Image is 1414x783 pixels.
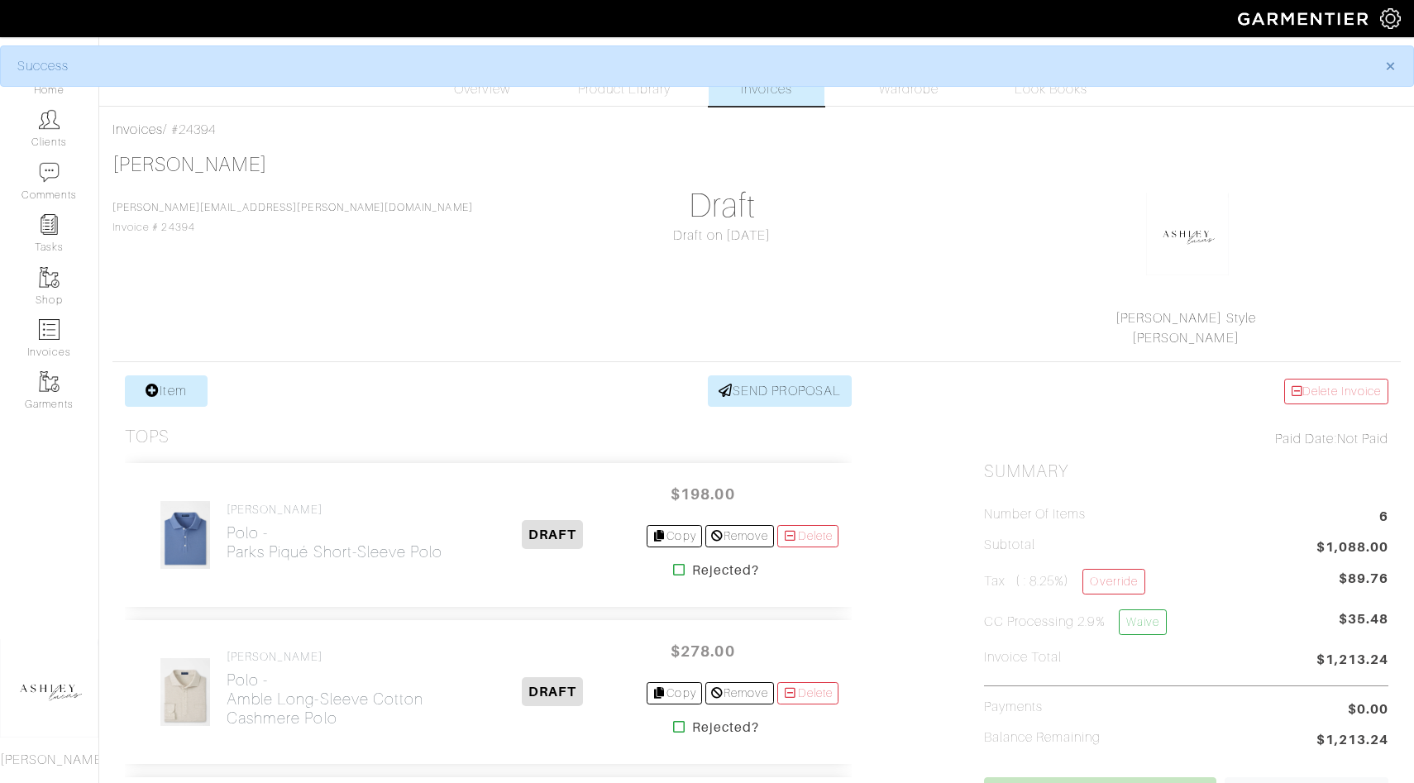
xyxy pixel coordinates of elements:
[17,56,1360,76] div: Success
[1380,8,1401,29] img: gear-icon-white-bd11855cb880d31180b6d7d6211b90ccbf57a29d726f0c71d8c61bd08dd39cc2.png
[1316,730,1388,752] span: $1,213.24
[1339,569,1388,589] span: $89.76
[39,162,60,183] img: comment-icon-a0a6a9ef722e966f86d9cbdc48e553b5cf19dbc54f86b18d962a5391bc8f6eb6.png
[984,569,1145,594] h5: Tax ( : 8.25%)
[1132,331,1240,346] a: [PERSON_NAME]
[125,375,208,407] a: Item
[227,503,442,561] a: [PERSON_NAME] Polo -Parks Piqué Short-Sleeve Polo
[777,682,838,704] a: Delete
[984,507,1087,523] h5: Number of Items
[647,682,702,704] a: Copy
[879,79,939,99] span: Wardrobe
[984,537,1035,553] h5: Subtotal
[1275,432,1337,446] span: Paid Date:
[112,202,473,233] span: Invoice # 24394
[692,561,759,580] strong: Rejected?
[39,214,60,235] img: reminder-icon-8004d30b9f0a5d33ae49ab947aed9ed385cf756f9e5892f1edd6e32f2345188e.png
[984,609,1167,635] h5: CC Processing 2.9%
[112,202,473,213] a: [PERSON_NAME][EMAIL_ADDRESS][PERSON_NAME][DOMAIN_NAME]
[653,476,752,512] span: $198.00
[160,657,211,727] img: Kduu5T8oCcLydzkzpBpGFLHh
[1230,4,1380,33] img: garmentier-logo-header-white-b43fb05a5012e4ada735d5af1a66efaba907eab6374d6393d1fbf88cb4ef424d.png
[39,109,60,130] img: clients-icon-6bae9207a08558b7cb47a8932f037763ab4055f8c8b6bfacd5dc20c3e0201464.png
[520,186,924,226] h1: Draft
[709,45,824,106] a: Invoices
[39,267,60,288] img: garments-icon-b7da505a4dc4fd61783c78ac3ca0ef83fa9d6f193b1c9dc38574b1d14d53ca28.png
[1316,537,1388,560] span: $1,088.00
[39,371,60,392] img: garments-icon-b7da505a4dc4fd61783c78ac3ca0ef83fa9d6f193b1c9dc38574b1d14d53ca28.png
[1115,311,1256,326] a: [PERSON_NAME] Style
[705,525,774,547] a: Remove
[1119,609,1167,635] a: Waive
[741,79,791,99] span: Invoices
[692,718,759,738] strong: Rejected?
[227,503,442,517] h4: [PERSON_NAME]
[578,79,671,99] span: Product Library
[1146,193,1229,275] img: okhkJxsQsug8ErY7G9ypRsDh.png
[1284,379,1388,404] a: Delete Invoice
[160,500,211,570] img: 4vD5qaSaaKMQmhhyB4n1Qor6
[112,154,267,175] a: [PERSON_NAME]
[112,122,163,137] a: Invoices
[227,650,459,728] a: [PERSON_NAME] Polo -Amble Long-Sleeve Cotton Cashmere Polo
[1339,609,1388,642] span: $35.48
[984,699,1043,715] h5: Payments
[1379,507,1388,529] span: 6
[708,375,852,407] a: SEND PROPOSAL
[1348,699,1388,719] span: $0.00
[984,429,1388,449] div: Not Paid
[112,120,1401,140] div: / #24394
[653,633,752,669] span: $278.00
[777,525,838,547] a: Delete
[1015,79,1088,99] span: Look Books
[984,650,1063,666] h5: Invoice Total
[984,461,1388,482] h2: Summary
[1316,650,1388,672] span: $1,213.24
[1384,55,1397,77] span: ×
[227,650,459,664] h4: [PERSON_NAME]
[454,79,509,99] span: Overview
[227,671,459,728] h2: Polo - Amble Long-Sleeve Cotton Cashmere Polo
[227,523,442,561] h2: Polo - Parks Piqué Short-Sleeve Polo
[522,520,582,549] span: DRAFT
[1082,569,1144,594] a: Override
[705,682,774,704] a: Remove
[522,677,582,706] span: DRAFT
[125,427,170,447] h3: Tops
[647,525,702,547] a: Copy
[39,319,60,340] img: orders-icon-0abe47150d42831381b5fb84f609e132dff9fe21cb692f30cb5eec754e2cba89.png
[984,730,1101,746] h5: Balance Remaining
[520,226,924,246] div: Draft on [DATE]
